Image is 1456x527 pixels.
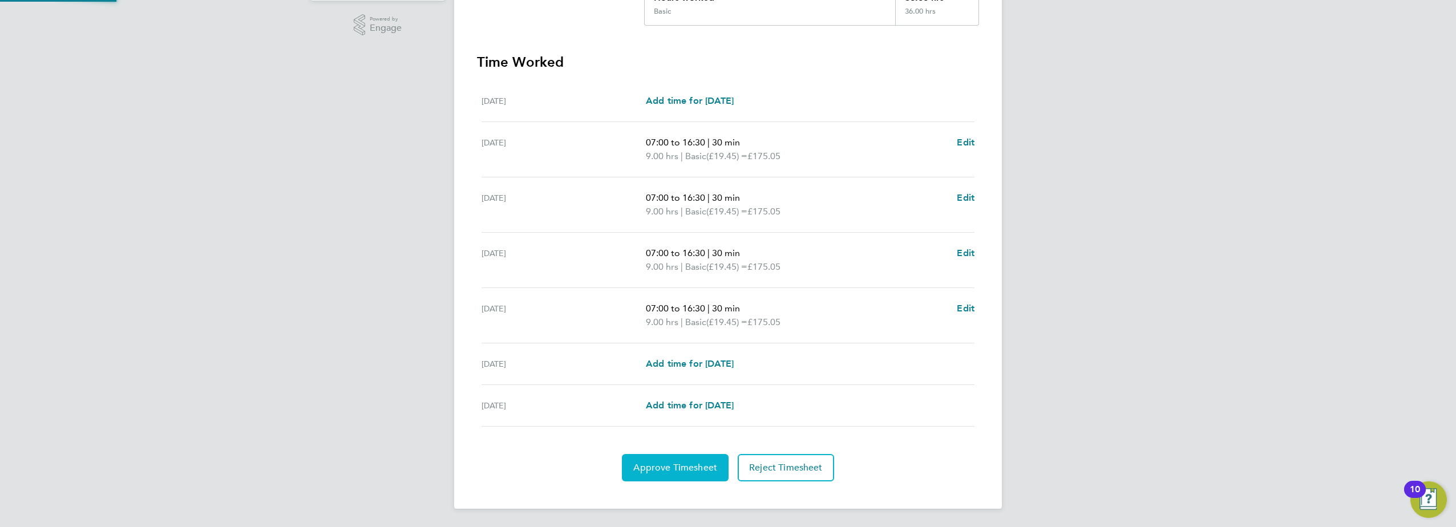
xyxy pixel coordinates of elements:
[482,246,646,274] div: [DATE]
[482,191,646,218] div: [DATE]
[646,261,678,272] span: 9.00 hrs
[477,53,979,71] h3: Time Worked
[654,7,671,16] div: Basic
[1410,481,1447,518] button: Open Resource Center, 10 new notifications
[646,303,705,314] span: 07:00 to 16:30
[633,462,717,473] span: Approve Timesheet
[747,206,780,217] span: £175.05
[747,261,780,272] span: £175.05
[646,151,678,161] span: 9.00 hrs
[747,151,780,161] span: £175.05
[1410,489,1420,504] div: 10
[370,23,402,33] span: Engage
[622,454,729,481] button: Approve Timesheet
[646,206,678,217] span: 9.00 hrs
[738,454,834,481] button: Reject Timesheet
[646,400,734,411] span: Add time for [DATE]
[747,317,780,327] span: £175.05
[957,191,974,205] a: Edit
[685,315,706,329] span: Basic
[712,137,740,148] span: 30 min
[706,261,747,272] span: (£19.45) =
[646,94,734,108] a: Add time for [DATE]
[957,302,974,315] a: Edit
[646,248,705,258] span: 07:00 to 16:30
[482,357,646,371] div: [DATE]
[370,14,402,24] span: Powered by
[685,149,706,163] span: Basic
[646,317,678,327] span: 9.00 hrs
[646,137,705,148] span: 07:00 to 16:30
[957,136,974,149] a: Edit
[482,399,646,412] div: [DATE]
[895,7,978,25] div: 36.00 hrs
[957,248,974,258] span: Edit
[706,151,747,161] span: (£19.45) =
[646,399,734,412] a: Add time for [DATE]
[681,261,683,272] span: |
[685,260,706,274] span: Basic
[681,151,683,161] span: |
[706,317,747,327] span: (£19.45) =
[482,302,646,329] div: [DATE]
[646,95,734,106] span: Add time for [DATE]
[706,206,747,217] span: (£19.45) =
[712,248,740,258] span: 30 min
[957,246,974,260] a: Edit
[707,137,710,148] span: |
[646,357,734,371] a: Add time for [DATE]
[707,248,710,258] span: |
[681,206,683,217] span: |
[957,303,974,314] span: Edit
[354,14,402,36] a: Powered byEngage
[482,94,646,108] div: [DATE]
[707,192,710,203] span: |
[957,137,974,148] span: Edit
[957,192,974,203] span: Edit
[707,303,710,314] span: |
[749,462,823,473] span: Reject Timesheet
[646,358,734,369] span: Add time for [DATE]
[712,303,740,314] span: 30 min
[646,192,705,203] span: 07:00 to 16:30
[482,136,646,163] div: [DATE]
[712,192,740,203] span: 30 min
[685,205,706,218] span: Basic
[681,317,683,327] span: |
